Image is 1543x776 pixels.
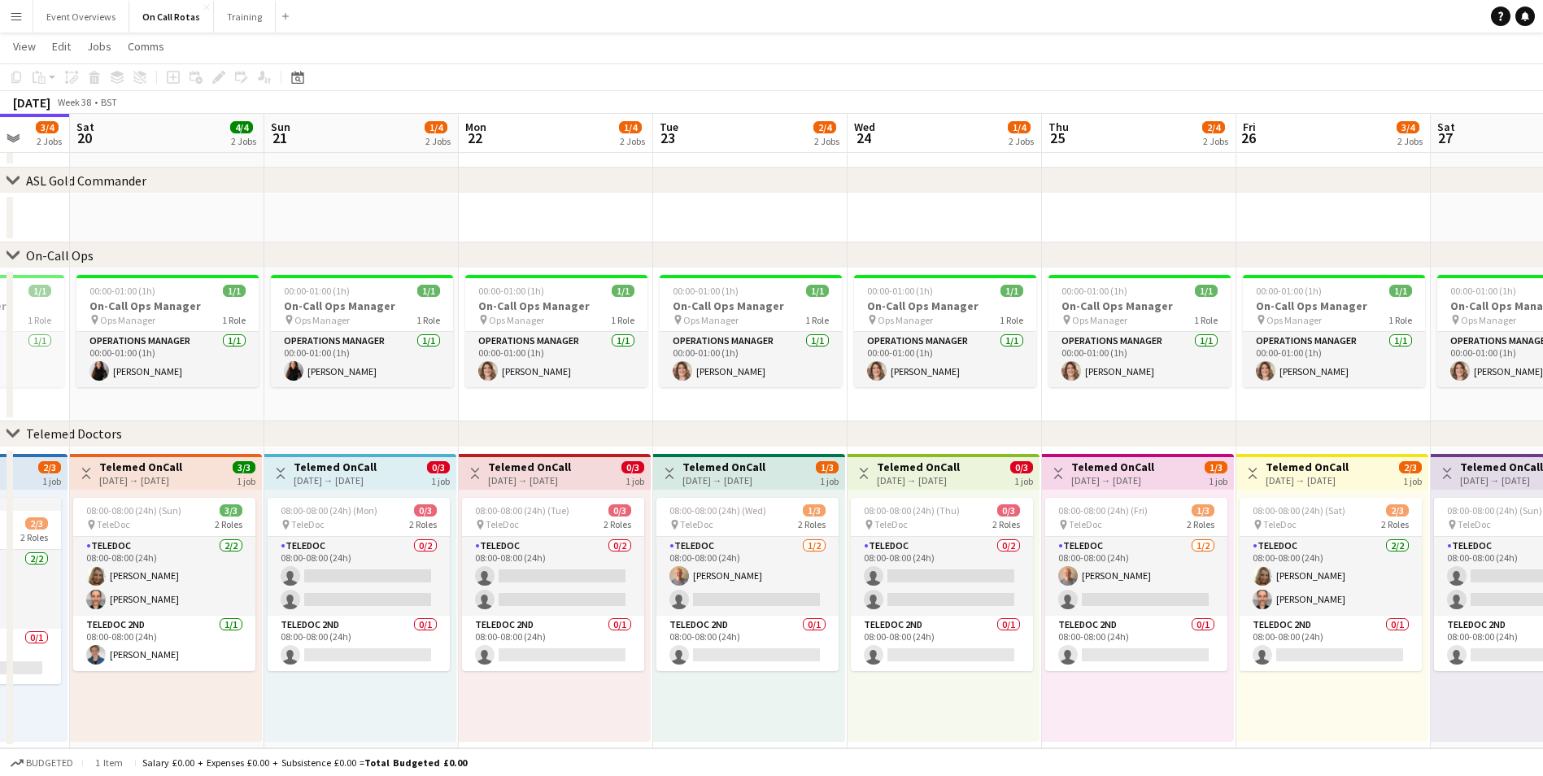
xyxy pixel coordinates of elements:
[101,96,117,108] div: BST
[142,756,467,769] div: Salary £0.00 + Expenses £0.00 + Subsistence £0.00 =
[54,96,94,108] span: Week 38
[87,39,111,54] span: Jobs
[129,1,214,33] button: On Call Rotas
[26,425,122,442] div: Telemed Doctors
[52,39,71,54] span: Edit
[81,36,118,57] a: Jobs
[89,756,129,769] span: 1 item
[8,754,76,772] button: Budgeted
[7,36,42,57] a: View
[26,247,94,264] div: On-Call Ops
[364,756,467,769] span: Total Budgeted £0.00
[46,36,77,57] a: Edit
[121,36,171,57] a: Comms
[26,757,73,769] span: Budgeted
[13,94,50,111] div: [DATE]
[214,1,276,33] button: Training
[128,39,164,54] span: Comms
[26,172,146,189] div: ASL Gold Commander
[33,1,129,33] button: Event Overviews
[13,39,36,54] span: View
